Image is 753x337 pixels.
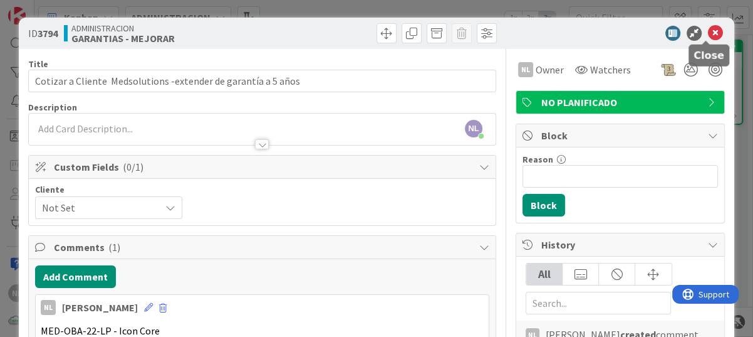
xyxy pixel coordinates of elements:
label: Reason [522,154,553,165]
b: GARANTIAS - MEJORAR [71,33,175,43]
span: Block [541,128,702,143]
span: Watchers [590,62,631,77]
b: 3794 [38,27,58,40]
span: Custom Fields [54,159,473,174]
div: All [526,264,563,285]
div: NL [518,62,533,77]
button: Block [522,194,565,217]
label: Title [28,58,48,70]
span: NO PLANIFICADO [541,95,702,110]
span: MED-OBA-22-LP - Icon Core [41,324,160,337]
span: Owner [536,62,564,77]
h5: Close [693,50,724,62]
span: ( 1 ) [108,241,120,254]
span: Not Set [42,199,154,217]
span: ID [28,26,58,41]
span: Description [28,102,77,113]
span: ADMINISTRACION [71,23,175,33]
button: Add Comment [35,265,116,288]
span: History [541,237,702,252]
div: Cliente [35,185,182,194]
div: [PERSON_NAME] [62,300,138,315]
span: NL [465,120,482,137]
div: NL [41,300,56,315]
input: Search... [526,292,671,314]
span: Comments [54,240,473,255]
span: ( 0/1 ) [123,161,143,173]
input: type card name here... [28,70,496,92]
span: Support [26,2,57,17]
